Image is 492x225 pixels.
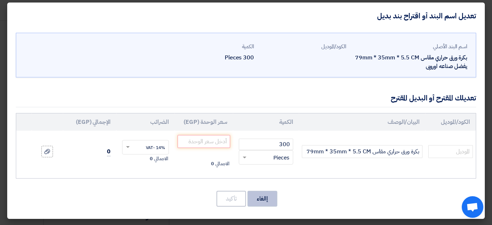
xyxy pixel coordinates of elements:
div: الكود/الموديل [260,42,346,51]
input: Add Item Description [302,145,422,158]
th: الإجمالي (EGP) [63,113,116,131]
div: اسم البند الأصلي [352,42,467,51]
button: تأكيد [216,191,246,207]
div: تعديلك المقترح أو البديل المقترح [391,93,476,103]
th: البيان/الوصف [299,113,425,131]
div: Open chat [462,196,483,218]
th: الضرائب [116,113,175,131]
span: 0 [150,155,153,162]
h4: تعديل اسم البند أو اقتراح بند بديل [377,11,476,21]
span: 0 [211,160,214,167]
input: أدخل سعر الوحدة [178,135,230,148]
span: Pieces [273,154,289,162]
div: الكمية [167,42,254,51]
div: 300 Pieces [167,53,254,62]
div: بكرة ورق حراري مقاس 79mm * 35mm * 5.5 CM يفضل صناعه اوروبى [352,53,467,71]
span: الاجمالي [215,160,229,167]
button: إالغاء [247,191,277,207]
input: الموديل [428,145,473,158]
th: الكود/الموديل [425,113,476,131]
input: RFQ_STEP1.ITEMS.2.AMOUNT_TITLE [239,139,293,150]
span: 0 [107,147,111,156]
span: الاجمالي [154,155,168,162]
th: الكمية [233,113,299,131]
th: سعر الوحدة (EGP) [175,113,233,131]
ng-select: VAT [122,140,169,154]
